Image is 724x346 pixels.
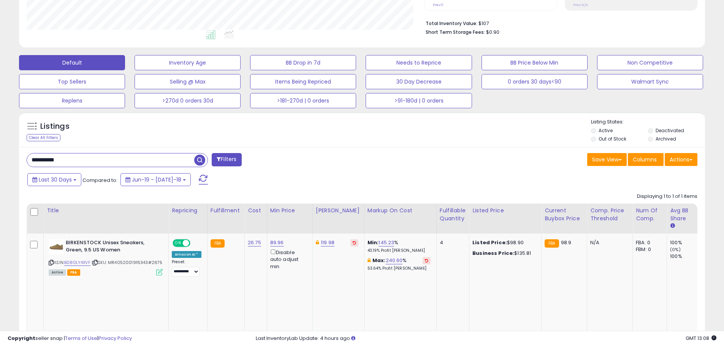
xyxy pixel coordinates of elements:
[172,259,201,276] div: Preset:
[472,239,535,246] div: $98.90
[368,266,431,271] p: 53.64% Profit [PERSON_NAME]
[426,18,692,27] li: $107
[472,250,514,257] b: Business Price:
[670,207,698,223] div: Avg BB Share
[19,93,125,108] button: Replens
[372,257,386,264] b: Max:
[368,239,431,253] div: %
[270,207,309,215] div: Min Price
[98,335,132,342] a: Privacy Policy
[573,3,588,7] small: Prev: N/A
[379,239,394,246] a: 145.23
[270,248,307,270] div: Disable auto adjust min
[628,153,664,166] button: Columns
[590,239,627,246] div: N/A
[590,207,629,223] div: Comp. Price Threshold
[368,239,379,246] b: Min:
[211,239,225,248] small: FBA
[248,207,264,215] div: Cost
[19,74,125,89] button: Top Sellers
[366,93,472,108] button: >91-180d | 0 orders
[472,239,507,246] b: Listed Price:
[482,55,588,70] button: BB Price Below Min
[670,223,675,229] small: Avg BB Share.
[49,269,66,276] span: All listings currently available for purchase on Amazon
[636,246,661,253] div: FBM: 0
[67,269,80,276] span: FBA
[656,127,684,134] label: Deactivated
[212,153,241,166] button: Filters
[670,253,701,260] div: 100%
[49,239,64,254] img: 31KEmbWL7VL._SL40_.jpg
[440,207,466,223] div: Fulfillable Quantity
[440,239,463,246] div: 4
[364,204,436,234] th: The percentage added to the cost of goods (COGS) that forms the calculator for Min & Max prices.
[47,207,165,215] div: Title
[366,74,472,89] button: 30 Day Decrease
[8,335,35,342] strong: Copyright
[426,20,477,27] b: Total Inventory Value:
[49,239,163,275] div: ASIN:
[27,134,60,141] div: Clear All Filters
[135,74,241,89] button: Selling @ Max
[250,55,356,70] button: BB Drop in 7d
[472,250,535,257] div: $135.81
[82,177,117,184] span: Compared to:
[597,74,703,89] button: Walmart Sync
[66,239,158,255] b: BIRKENSTOCK Unisex Sneakers, Green, 9.5 US Women
[189,240,201,246] span: OFF
[8,335,132,342] div: seller snap | |
[587,153,627,166] button: Save View
[482,74,588,89] button: 0 orders 30 days<90
[248,239,261,246] a: 26.75
[665,153,697,166] button: Actions
[368,207,433,215] div: Markup on Cost
[92,259,163,265] span: | SKU: MR4052001916343#2675
[39,176,72,183] span: Last 30 Days
[316,207,361,215] div: [PERSON_NAME]
[368,248,431,253] p: 43.19% Profit [PERSON_NAME]
[270,239,284,246] a: 89.96
[172,251,201,258] div: Amazon AI *
[64,259,90,266] a: B08GLY4XVF
[135,55,241,70] button: Inventory Age
[433,3,444,7] small: Prev: 0
[545,239,559,248] small: FBA
[256,335,716,342] div: Last InventoryLab Update: 4 hours ago.
[597,55,703,70] button: Non Competitive
[633,156,657,163] span: Columns
[636,239,661,246] div: FBA: 0
[686,335,716,342] span: 2025-08-18 13:08 GMT
[250,93,356,108] button: >181-270d | 0 orders
[211,207,241,215] div: Fulfillment
[599,136,626,142] label: Out of Stock
[173,240,183,246] span: ON
[426,29,485,35] b: Short Term Storage Fees:
[545,207,584,223] div: Current Buybox Price
[27,173,81,186] button: Last 30 Days
[670,239,701,246] div: 100%
[321,239,334,246] a: 119.98
[591,118,705,126] p: Listing States:
[599,127,613,134] label: Active
[19,55,125,70] button: Default
[40,121,70,132] h5: Listings
[366,55,472,70] button: Needs to Reprice
[65,335,97,342] a: Terms of Use
[250,74,356,89] button: Items Being Repriced
[637,193,697,200] div: Displaying 1 to 1 of 1 items
[172,207,204,215] div: Repricing
[561,239,572,246] span: 98.9
[656,136,676,142] label: Archived
[132,176,181,183] span: Jun-19 - [DATE]-18
[135,93,241,108] button: >270d 0 orders 30d
[636,207,664,223] div: Num of Comp.
[368,257,431,271] div: %
[120,173,191,186] button: Jun-19 - [DATE]-18
[486,28,499,36] span: $0.90
[670,246,681,253] small: (0%)
[386,257,403,264] a: 240.60
[472,207,538,215] div: Listed Price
